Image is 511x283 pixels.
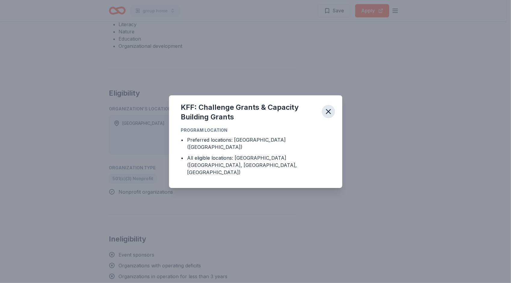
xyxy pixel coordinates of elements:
div: All eligible locations: [GEOGRAPHIC_DATA] ([GEOGRAPHIC_DATA], [GEOGRAPHIC_DATA], [GEOGRAPHIC_DATA]) [187,154,330,176]
div: Program Location [181,127,330,134]
div: KFF: Challenge Grants & Capacity Building Grants [181,103,317,122]
div: • [181,154,184,161]
div: • [181,136,184,143]
div: Preferred locations: [GEOGRAPHIC_DATA] ([GEOGRAPHIC_DATA]) [187,136,330,151]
